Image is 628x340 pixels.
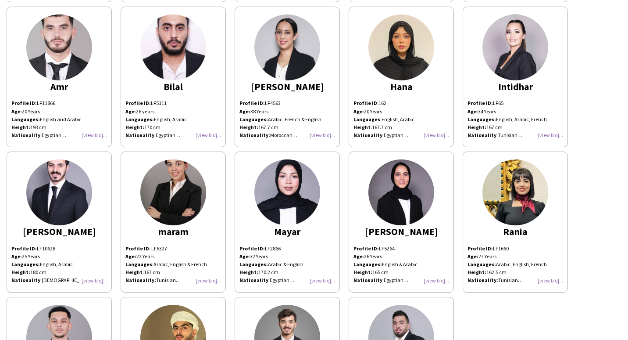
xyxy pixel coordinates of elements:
strong: Profile ID: [467,100,493,106]
b: Nationality [125,132,154,138]
span: 26 years [136,108,154,115]
strong: Height: [239,269,258,275]
p: 162 [353,99,449,107]
img: thumb-661f94ac5e77e.jpg [368,159,434,225]
b: Height [125,269,143,275]
div: Intidhar [467,83,563,90]
strong: Profile ID: [11,100,37,106]
p: English, Arabic 170 cm [125,116,221,131]
img: thumb-65c62778956c1.jpeg [368,14,434,80]
span: : [125,261,153,268]
strong: Languages: [467,261,496,268]
div: [PERSON_NAME] [353,228,449,235]
p: LF5111 [125,99,221,107]
span: : [353,132,384,138]
img: thumb-9b6fd660-ba35-4b88-a194-5e7aedc5b98e.png [254,14,320,80]
span: : [353,277,384,283]
p: 20 Years English, Arabic 167.7 cm Egyptian [353,108,449,140]
b: Nationality [11,277,40,283]
img: thumb-ae90b02f-0bb0-4213-b908-a8d1efd67100.jpg [482,159,548,225]
strong: Height: [239,124,258,130]
strong: Profile ID: [239,245,265,252]
span: 20 Years [22,108,40,115]
b: Age [11,108,21,115]
strong: Profile ID: [125,100,151,106]
p: English, Arabic 180 cm [11,260,107,276]
div: Rania [467,228,563,235]
img: thumb-16865658086486f3b05098e.jpg [140,159,206,225]
strong: Height: [467,124,486,130]
span: Arabic, English & French [153,261,207,268]
b: Height [353,124,371,130]
span: : [239,277,270,283]
b: Age [353,253,363,260]
img: thumb-166344793663263380b7e36.jpg [140,14,206,80]
strong: Nationality: [239,132,270,138]
strong: Languages: [353,261,382,268]
b: Age [239,253,249,260]
div: [PERSON_NAME] [239,83,335,90]
p: 22 Years [125,253,221,260]
b: Nationality [353,132,382,138]
strong: Languages: [467,116,496,123]
img: thumb-02cf2798-6248-4952-ab09-5e688612f561.jpg [26,14,92,80]
p: LF10628 [11,245,107,253]
span: Egyptian [42,132,66,138]
strong: Height: [467,269,486,275]
span: : [11,108,22,115]
span: : [125,108,136,115]
div: maram [125,228,221,235]
p: LF11866 [11,99,107,107]
b: Age [11,253,21,260]
div: Bilal [125,83,221,90]
p: 38 Years Arabic, French & English 167.7 cm Moroccan [239,108,335,140]
strong: Height: [11,124,30,130]
strong: Languages: [125,116,154,123]
span: 26 Years [364,253,382,260]
strong: Languages: [11,261,40,268]
span: Egyptian [156,132,180,138]
strong: Languages: [239,116,268,123]
img: thumb-35d2da39-8be6-4824-85cb-2cf367f06589.png [254,159,320,225]
span: Egyptian [384,277,408,283]
p: 27 Years Arabic, English, French 162.5 cm Tunisian [467,253,563,285]
span: : [353,253,364,260]
p: LF2866 [239,245,335,253]
strong: Profile ID: [239,100,265,106]
span: Tunisian [498,132,522,138]
p: Tunisian [125,276,221,284]
div: [PERSON_NAME] [11,228,107,235]
span: Egyptian [270,277,294,283]
b: Age [467,108,477,115]
span: 34 Years [478,108,496,115]
b: Profile ID [125,245,149,252]
div: Mayar [239,228,335,235]
span: : [467,132,498,138]
b: Age [353,108,363,115]
b: Profile ID [353,100,377,106]
span: : [11,132,42,138]
p: : LF6327 [125,245,221,253]
span: : [125,269,144,275]
span: : [353,116,382,123]
span: : [353,108,364,115]
b: Languages [353,116,380,123]
span: : [11,277,42,283]
strong: Height: [11,269,30,275]
strong: Languages: [239,261,268,268]
p: English & Arabic 165 cm [353,260,449,276]
span: 32 Years [250,253,268,260]
b: Nationality [467,132,496,138]
p: LF1660 [467,245,563,253]
span: : [239,253,250,260]
span: : [353,124,372,130]
img: thumb-6478bdb6709c6.jpg [482,14,548,80]
p: LF5264 [353,245,449,253]
strong: Profile ID: [11,245,37,252]
p: English and Arabic 193 cm [11,116,107,131]
strong: Languages: [11,116,40,123]
p: LF65 [467,99,563,107]
p: LF4563 [239,99,335,107]
div: Hana [353,83,449,90]
div: Amr [11,83,107,90]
